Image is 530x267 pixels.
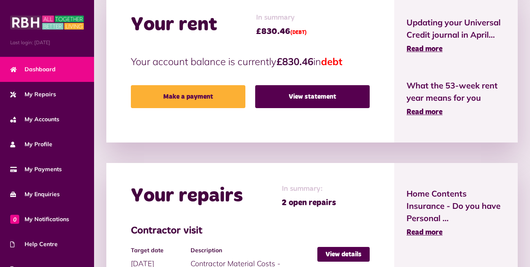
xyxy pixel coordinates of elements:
a: What the 53-week rent year means for you Read more [406,79,505,118]
a: View statement [255,85,370,108]
h2: Your repairs [131,184,243,208]
h4: Target date [131,247,186,254]
a: View details [317,247,370,262]
span: 2 open repairs [282,197,336,209]
span: My Profile [10,140,52,149]
p: Your account balance is currently in [131,54,370,69]
h2: Your rent [131,13,217,37]
span: In summary [256,12,307,23]
a: Home Contents Insurance - Do you have Personal ... Read more [406,188,505,238]
span: In summary: [282,183,336,195]
span: Help Centre [10,240,58,249]
img: MyRBH [10,14,84,31]
span: My Repairs [10,90,56,99]
span: My Payments [10,165,62,174]
span: Last login: [DATE] [10,39,84,46]
span: Read more [406,109,442,116]
span: debt [321,55,342,68]
span: What the 53-week rent year means for you [406,79,505,104]
span: £830.46 [256,25,307,38]
span: 0 [10,215,19,224]
span: (DEBT) [290,30,307,35]
h4: Description [191,247,313,254]
a: Updating your Universal Credit journal in April... Read more [406,16,505,55]
strong: £830.46 [276,55,313,68]
span: My Notifications [10,215,69,224]
span: Updating your Universal Credit journal in April... [406,16,505,41]
span: Read more [406,229,442,236]
span: My Accounts [10,115,59,124]
span: Home Contents Insurance - Do you have Personal ... [406,188,505,224]
span: My Enquiries [10,190,60,199]
a: Make a payment [131,85,245,108]
span: Read more [406,45,442,53]
span: Dashboard [10,65,56,74]
h3: Contractor visit [131,225,370,237]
